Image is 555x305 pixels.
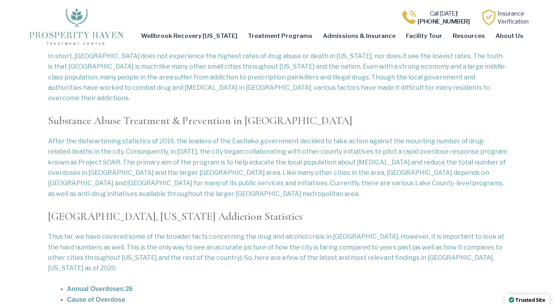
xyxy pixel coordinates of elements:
[243,27,318,45] a: Treatment Programs
[401,10,417,25] img: Call one of Prosperity Haven's dedicated counselors today so we can help you overcome addiction
[418,10,470,25] a: Call [DATE]![PHONE_NUMBER]
[48,51,507,104] p: In short, [GEOGRAPHIC_DATA] does not experience the highest rates of drug abuse or death in [US_S...
[67,285,126,292] strong: Annual Overdoses:
[48,114,507,128] h2: Substance Abuse Treatment & Prevention in [GEOGRAPHIC_DATA]
[481,10,497,25] img: Learn how Prosperity Haven, a verified substance abuse center can help you overcome your addiction
[497,10,529,25] a: InsuranceVerification
[418,18,470,25] b: [PHONE_NUMBER]
[448,27,490,45] a: Resources
[26,6,126,46] img: The logo for Prosperity Haven Addiction Recovery Center.
[490,27,529,45] a: About Us
[401,27,448,45] a: Facility Tour
[318,27,401,45] a: Admissions & Insurance
[48,232,507,274] p: Thus far, we have covered some of the broader facts concerning the drug and alcohol crisis in [GE...
[67,296,125,303] strong: Cause of Overdose
[48,210,507,224] h2: [GEOGRAPHIC_DATA], [US_STATE] Addiction Statistics
[136,27,243,45] a: Wellbrook Recovery [US_STATE]
[48,136,507,199] p: After the disheartening statistics of 2016, the leaders of the Eastlake government decided to tak...
[67,284,507,294] li: 26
